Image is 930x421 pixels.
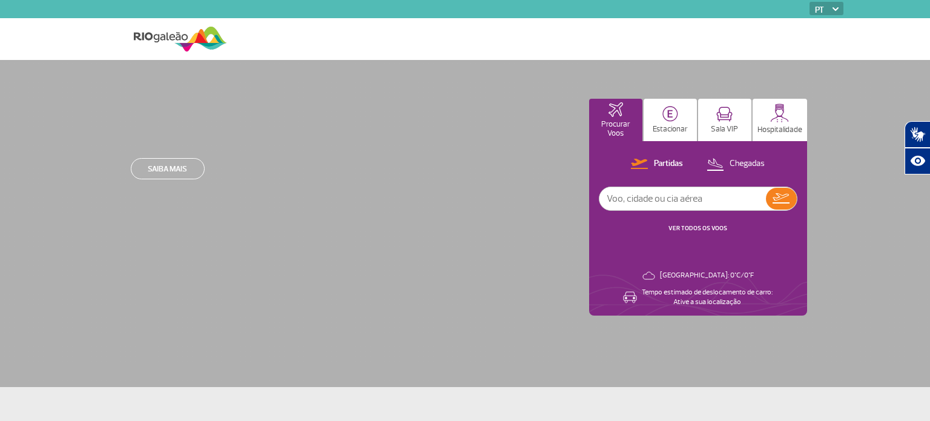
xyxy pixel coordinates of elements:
[589,99,642,141] button: Procurar Voos
[905,121,930,148] button: Abrir tradutor de língua de sinais.
[660,271,754,280] p: [GEOGRAPHIC_DATA]: 0°C/0°F
[698,99,751,141] button: Sala VIP
[654,158,683,170] p: Partidas
[770,104,789,122] img: hospitality.svg
[627,156,687,172] button: Partidas
[642,288,773,307] p: Tempo estimado de deslocamento de carro: Ative a sua localização
[716,107,733,122] img: vipRoom.svg
[662,106,678,122] img: carParkingHome.svg
[599,187,766,210] input: Voo, cidade ou cia aérea
[668,224,727,232] a: VER TODOS OS VOOS
[653,125,688,134] p: Estacionar
[608,102,623,117] img: airplaneHomeActive.svg
[905,148,930,174] button: Abrir recursos assistivos.
[905,121,930,174] div: Plugin de acessibilidade da Hand Talk.
[753,99,807,141] button: Hospitalidade
[595,120,636,138] p: Procurar Voos
[757,125,802,134] p: Hospitalidade
[703,156,768,172] button: Chegadas
[131,158,205,179] a: Saiba mais
[711,125,738,134] p: Sala VIP
[730,158,765,170] p: Chegadas
[644,99,697,141] button: Estacionar
[665,224,731,233] button: VER TODOS OS VOOS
